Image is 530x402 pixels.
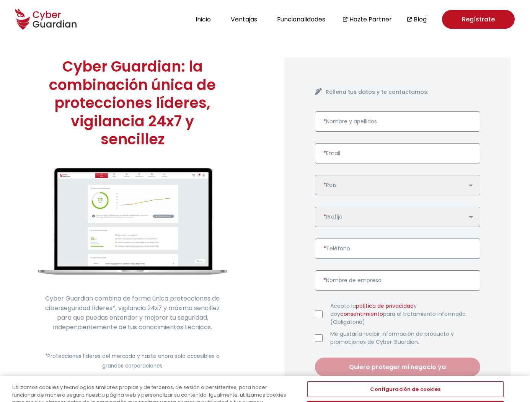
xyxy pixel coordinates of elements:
a: política de privacidad [356,302,414,310]
a: Hazte Partner [349,15,392,24]
label: Acepto la y doy para el tratamiento informado. (Obligatorio) [330,302,481,326]
input: Introduce un número de teléfono válido. [315,239,481,259]
p: Cyber Guardian combina de forma única protecciones de ciberseguridad líderes*, vigilancia 24x7 y ... [38,294,227,332]
a: Blog [414,15,427,24]
button: Funcionalidades [275,14,328,25]
h4: Rellena tus datos y te contactamos: [326,88,481,96]
button: Inicio [193,14,213,25]
a: consentimiento [340,310,383,318]
h1: Cyber Guardian: la combinación única de protecciones líderes, vigilancia 24x7 y sencillez [38,57,227,149]
button: Ventajas [228,14,259,25]
button: Quiero proteger mi negocio ya [315,358,481,376]
small: *Protecciones líderes del mercado y hasta ahora solo accesibles a grandes corporaciones [45,353,220,369]
img: cyberguardian-home [38,168,227,275]
a: Regístrate [442,10,515,29]
label: Me gustaría recibir información de producto y promociones de Cyber Guardian. [330,330,481,346]
button: Configuración de cookies, Abre el cuadro de diálogo del centro de preferencias. [307,381,503,397]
